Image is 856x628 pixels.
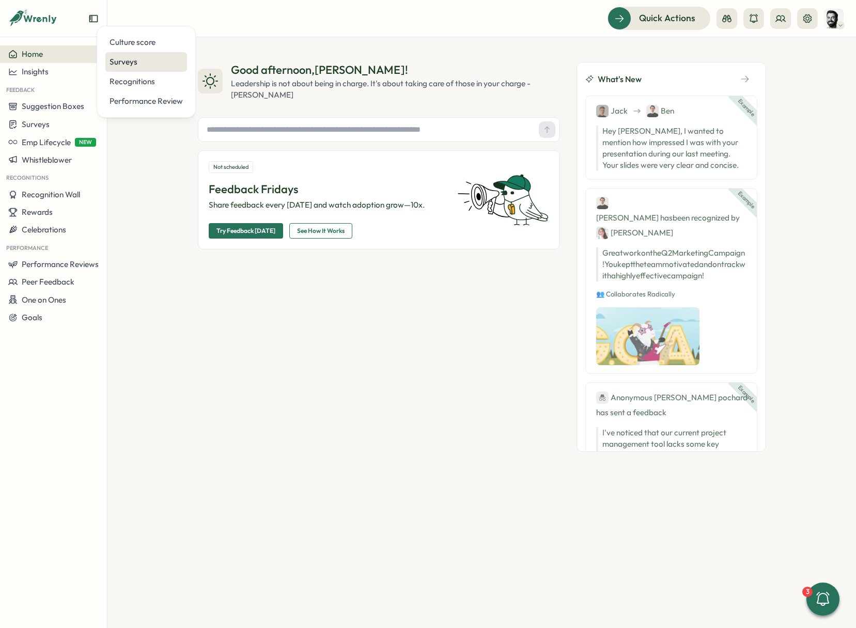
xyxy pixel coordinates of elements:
[22,225,66,234] span: Celebrations
[22,277,74,287] span: Peer Feedback
[646,104,674,117] div: Ben
[105,52,187,72] a: Surveys
[209,181,445,197] p: Feedback Fridays
[639,11,695,25] span: Quick Actions
[105,33,187,52] a: Culture score
[22,259,99,269] span: Performance Reviews
[209,161,253,173] div: Not scheduled
[596,290,746,299] p: 👥 Collaborates Radically
[110,76,183,87] div: Recognitions
[596,197,746,239] div: [PERSON_NAME] has been recognized by
[209,223,283,239] button: Try Feedback [DATE]
[22,137,71,147] span: Emp Lifecycle
[209,199,445,211] p: Share feedback every [DATE] and watch adoption grow—10x.
[22,67,49,76] span: Insights
[231,62,560,78] div: Good afternoon , [PERSON_NAME] !
[596,247,746,281] p: Great work on the Q2 Marketing Campaign! You kept the team motivated and on track with a highly e...
[110,56,183,68] div: Surveys
[596,125,746,171] p: Hey [PERSON_NAME], I wanted to mention how impressed I was with your presentation during our last...
[22,190,80,199] span: Recognition Wall
[88,13,99,24] button: Expand sidebar
[75,138,96,147] span: NEW
[216,224,275,238] span: Try Feedback [DATE]
[596,307,699,365] img: Recognition Image
[110,37,183,48] div: Culture score
[22,295,66,305] span: One on Ones
[646,105,659,117] img: Ben
[105,72,187,91] a: Recognitions
[608,7,710,29] button: Quick Actions
[598,73,642,86] span: What's New
[297,224,345,238] span: See How It Works
[596,197,609,209] img: Ben
[110,96,183,107] div: Performance Review
[596,391,748,404] div: Anonymous [PERSON_NAME] pochard
[22,207,53,217] span: Rewards
[596,105,609,117] img: Jack
[22,312,42,322] span: Goals
[22,119,50,129] span: Surveys
[602,427,746,473] p: I've noticed that our current project management tool lacks some key features that could make col...
[231,78,560,101] div: Leadership is not about being in charge. It's about taking care of those in your charge - [PERSON...
[596,391,746,419] div: has sent a feedback
[806,583,839,616] button: 3
[596,227,609,239] img: Jane
[22,101,84,111] span: Suggestion Boxes
[22,49,43,59] span: Home
[596,104,628,117] div: Jack
[105,91,187,111] a: Performance Review
[289,223,352,239] button: See How It Works
[802,587,813,597] div: 3
[824,9,844,28] img: Nelson
[22,155,72,165] span: Whistleblower
[596,226,673,239] div: [PERSON_NAME]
